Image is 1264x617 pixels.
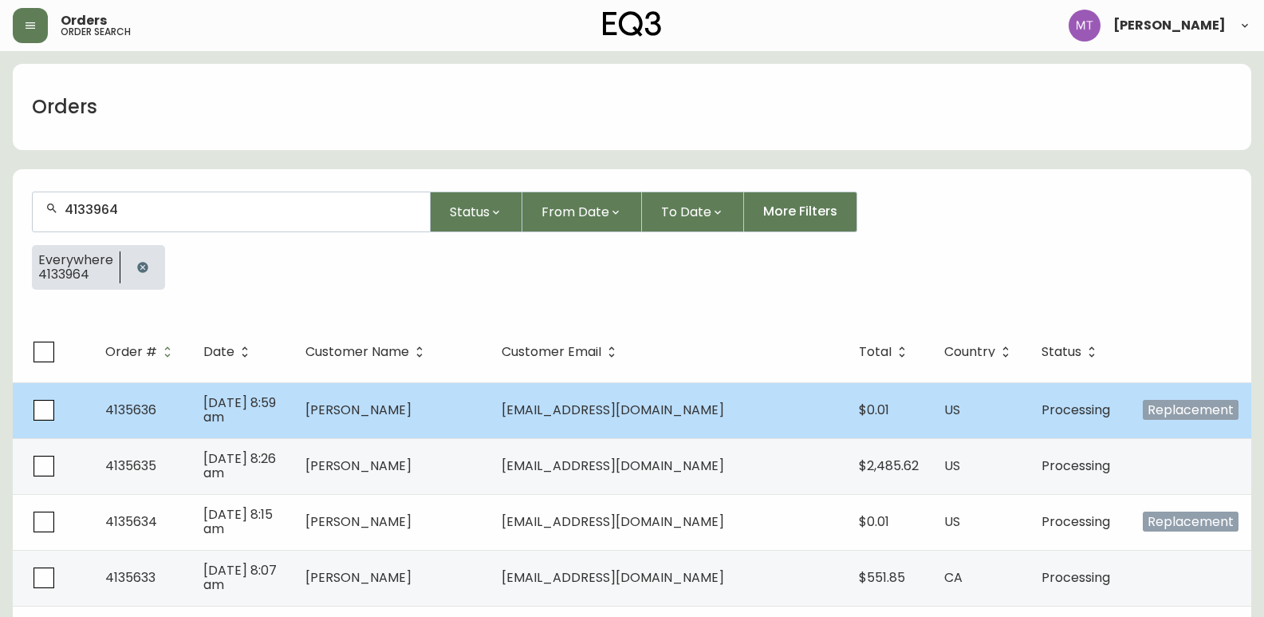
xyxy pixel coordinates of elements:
span: Total [859,345,912,359]
span: Customer Name [305,345,430,359]
input: Search [65,202,417,217]
button: From Date [522,192,642,232]
span: Country [944,345,1016,359]
span: $0.01 [859,512,889,531]
span: CA [944,568,963,587]
span: 4135635 [105,457,156,475]
button: To Date [642,192,744,232]
span: [PERSON_NAME] [1113,19,1226,32]
span: [PERSON_NAME] [305,568,411,587]
span: US [944,512,960,531]
h1: Orders [32,93,97,121]
button: Status [431,192,522,232]
span: Processing [1042,568,1110,587]
span: 4135634 [105,512,157,531]
span: [EMAIL_ADDRESS][DOMAIN_NAME] [502,568,724,587]
button: More Filters [744,192,857,232]
span: [DATE] 8:59 am [203,394,276,426]
span: $0.01 [859,401,889,419]
span: Customer Name [305,347,409,357]
img: logo [603,11,662,37]
span: Customer Email [502,347,601,357]
span: [DATE] 8:15 am [203,505,273,538]
span: [DATE] 8:07 am [203,561,277,594]
span: 4133964 [38,267,113,282]
span: [EMAIL_ADDRESS][DOMAIN_NAME] [502,512,724,531]
span: [EMAIL_ADDRESS][DOMAIN_NAME] [502,401,724,419]
span: [EMAIL_ADDRESS][DOMAIN_NAME] [502,457,724,475]
span: Status [1042,347,1081,357]
span: [DATE] 8:26 am [203,449,276,482]
span: Processing [1042,512,1110,531]
span: From Date [541,202,609,222]
span: Total [859,347,892,357]
span: [PERSON_NAME] [305,401,411,419]
span: To Date [661,202,711,222]
span: Processing [1042,401,1110,419]
span: Customer Email [502,345,622,359]
img: 397d82b7ede99da91c28605cdd79fceb [1069,10,1101,42]
span: Date [203,345,255,359]
span: Everywhere [38,253,113,267]
span: 4135636 [105,401,156,419]
span: Country [944,347,995,357]
span: [PERSON_NAME] [305,457,411,475]
span: Order # [105,347,157,357]
span: 4135633 [105,568,156,587]
span: Status [1042,345,1102,359]
span: $2,485.62 [859,457,919,475]
span: Orders [61,14,107,27]
span: Date [203,347,234,357]
h5: order search [61,27,131,37]
span: More Filters [763,203,837,220]
span: Replacement [1143,512,1238,532]
span: US [944,457,960,475]
span: Status [450,202,490,222]
span: $551.85 [859,568,905,587]
span: US [944,401,960,419]
span: Processing [1042,457,1110,475]
span: Replacement [1143,400,1238,420]
span: [PERSON_NAME] [305,512,411,531]
span: Order # [105,345,178,359]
